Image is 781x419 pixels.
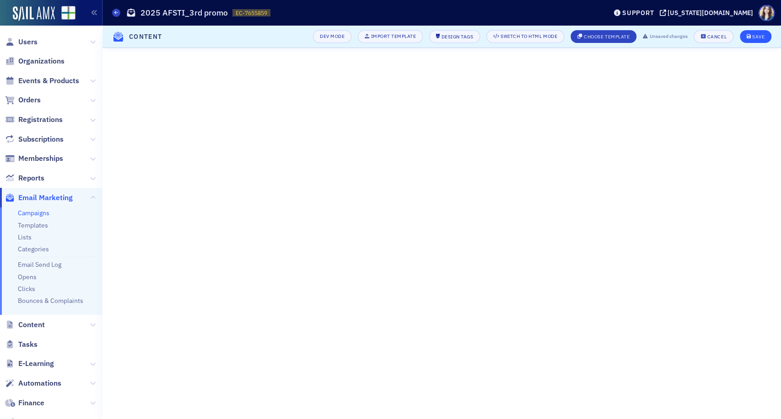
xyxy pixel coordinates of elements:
[18,359,54,369] span: E-Learning
[18,260,61,269] a: Email Send Log
[18,115,63,125] span: Registrations
[5,359,54,369] a: E-Learning
[18,245,49,253] a: Categories
[236,9,267,17] span: EC-7655859
[18,233,32,241] a: Lists
[18,154,63,164] span: Memberships
[5,154,63,164] a: Memberships
[5,398,44,408] a: Finance
[18,297,83,305] a: Bounces & Complaints
[18,221,48,229] a: Templates
[5,173,44,183] a: Reports
[571,30,636,43] button: Choose Template
[18,193,73,203] span: Email Marketing
[5,339,38,350] a: Tasks
[140,7,228,18] h1: 2025 AFSTI_3rd promo
[18,37,38,47] span: Users
[5,115,63,125] a: Registrations
[668,9,753,17] div: [US_STATE][DOMAIN_NAME]
[61,6,75,20] img: SailAMX
[486,30,564,43] button: Switch to HTML Mode
[501,34,557,39] div: Switch to HTML Mode
[584,34,630,39] div: Choose Template
[5,378,61,388] a: Automations
[752,34,765,39] div: Save
[18,95,41,105] span: Orders
[18,285,35,293] a: Clicks
[13,6,55,21] img: SailAMX
[5,320,45,330] a: Content
[707,34,727,39] div: Cancel
[740,30,771,43] button: Save
[622,9,654,17] div: Support
[5,76,79,86] a: Events & Products
[18,273,37,281] a: Opens
[5,134,64,144] a: Subscriptions
[371,34,416,39] div: Import Template
[5,56,65,66] a: Organizations
[18,339,38,350] span: Tasks
[18,173,44,183] span: Reports
[5,37,38,47] a: Users
[5,193,73,203] a: Email Marketing
[659,10,756,16] button: [US_STATE][DOMAIN_NAME]
[759,5,775,21] span: Profile
[429,30,480,43] button: Design Tags
[358,30,423,43] button: Import Template
[18,320,45,330] span: Content
[18,76,79,86] span: Events & Products
[313,30,351,43] button: Dev Mode
[694,30,733,43] button: Cancel
[55,6,75,21] a: View Homepage
[18,209,49,217] a: Campaigns
[18,398,44,408] span: Finance
[18,378,61,388] span: Automations
[129,32,162,42] h4: Content
[649,33,687,40] span: Unsaved changes
[5,95,41,105] a: Orders
[18,134,64,144] span: Subscriptions
[441,34,473,39] div: Design Tags
[18,56,65,66] span: Organizations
